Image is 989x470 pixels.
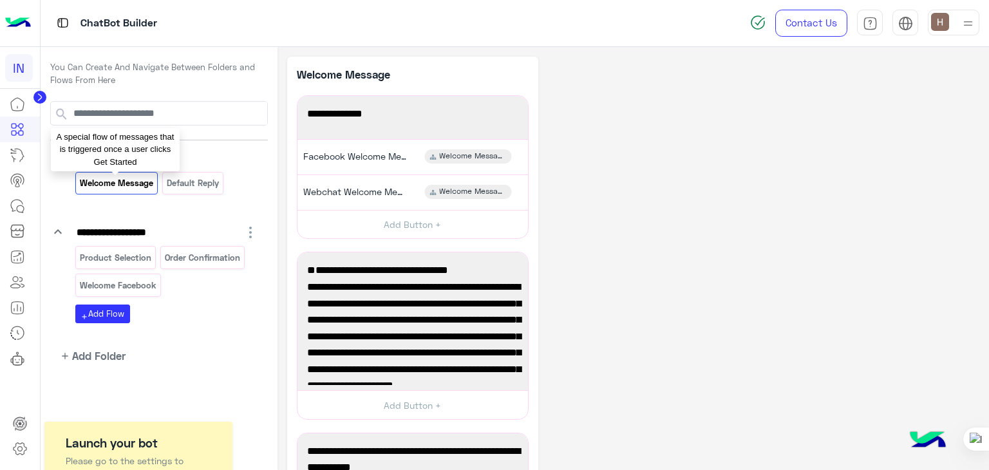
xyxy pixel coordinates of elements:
i: keyboard_arrow_down [50,151,66,166]
img: profile [960,15,976,32]
a: Contact Us [775,10,847,37]
span: In Your Shoe Team at your Service! [307,262,518,279]
button: addAdd Folder [50,348,126,364]
p: Welcome Message [297,66,413,82]
p: You Can Create And Navigate Between Folders and Flows From Here [50,61,268,86]
p: ChatBot Builder [80,15,157,32]
img: hulul-logo.png [905,418,950,464]
span: Webchat Welcome Message [303,186,406,198]
p: Product Selection [79,250,152,265]
span: Facebook Flows [307,106,518,122]
div: IN [5,54,33,82]
i: add [60,351,70,361]
p: Order Confirmation [164,250,241,265]
img: spinner [750,15,766,30]
span: Welcome Message [439,186,506,198]
span: Facebook Welcome Message [303,151,406,162]
img: userImage [931,13,949,31]
i: add [80,313,88,321]
div: Welcome Message [424,185,511,199]
img: tab [898,16,913,31]
p: Default reply [166,176,220,191]
h5: Launch your bot [66,434,220,452]
a: tab [857,10,883,37]
div: Welcome Message [424,149,511,164]
img: tab [863,16,878,31]
img: tab [55,15,71,31]
span: Welcome Message [439,151,506,162]
span: Add Folder [72,348,126,364]
button: Add Button + [297,390,528,419]
button: addAdd Flow [75,305,130,323]
p: Welcome Message [79,176,154,191]
span: Basic Folder [76,152,131,164]
p: Welcome Facebook [79,278,157,293]
button: Add Button + [297,210,528,239]
span: Discover our collections of socks, oversized t-shirts, and shorts. Visit our website at [URL][DOM... [307,279,518,460]
i: keyboard_arrow_down [50,224,66,240]
img: Logo [5,10,31,37]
